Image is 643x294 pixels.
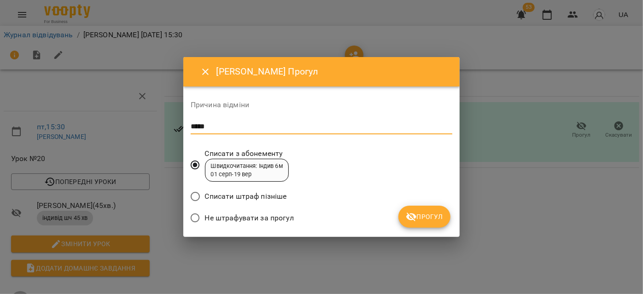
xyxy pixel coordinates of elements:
div: Швидкочитання: Індив 6м 01 серп - 19 вер [211,162,283,179]
h6: [PERSON_NAME] Прогул [216,64,449,79]
span: Списати з абонементу [205,148,289,159]
label: Причина відміни [191,101,452,109]
button: Прогул [398,206,450,228]
button: Close [194,61,216,83]
span: Прогул [406,211,443,222]
span: Списати штраф пізніше [205,191,287,202]
span: Не штрафувати за прогул [205,213,294,224]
